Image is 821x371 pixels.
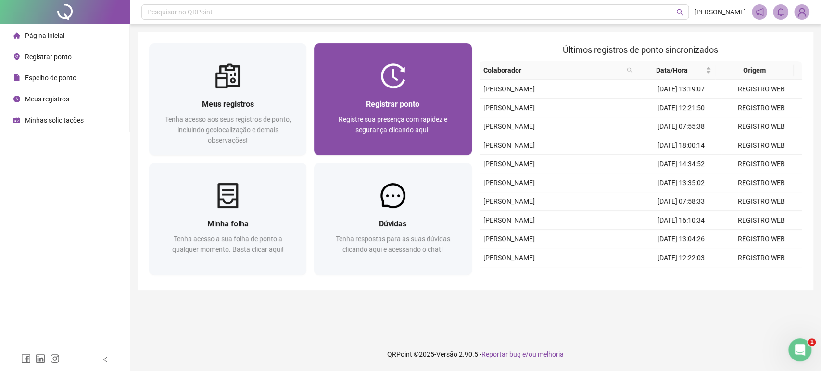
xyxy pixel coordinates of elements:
[379,219,406,228] span: Dúvidas
[721,173,802,192] td: REGISTRO WEB
[25,95,69,103] span: Meus registros
[755,8,764,16] span: notification
[25,32,64,39] span: Página inicial
[641,267,721,286] td: [DATE] 06:29:26
[172,235,284,253] span: Tenha acesso a sua folha de ponto a qualquer momento. Basta clicar aqui!
[339,115,447,134] span: Registre sua presença com rapidez e segurança clicando aqui!
[721,117,802,136] td: REGISTRO WEB
[641,173,721,192] td: [DATE] 13:35:02
[721,99,802,117] td: REGISTRO WEB
[483,65,623,75] span: Colaborador
[676,9,683,16] span: search
[721,248,802,267] td: REGISTRO WEB
[721,192,802,211] td: REGISTRO WEB
[640,65,703,75] span: Data/Hora
[721,211,802,230] td: REGISTRO WEB
[25,74,76,82] span: Espelho de ponto
[336,235,450,253] span: Tenha respostas para as suas dúvidas clicando aqui e acessando o chat!
[13,74,20,81] span: file
[483,160,535,168] span: [PERSON_NAME]
[641,248,721,267] td: [DATE] 12:22:03
[721,80,802,99] td: REGISTRO WEB
[641,117,721,136] td: [DATE] 07:55:38
[721,136,802,155] td: REGISTRO WEB
[483,123,535,130] span: [PERSON_NAME]
[13,117,20,124] span: schedule
[776,8,785,16] span: bell
[436,350,457,358] span: Versão
[695,7,746,17] span: [PERSON_NAME]
[314,163,471,275] a: DúvidasTenha respostas para as suas dúvidas clicando aqui e acessando o chat!
[483,141,535,149] span: [PERSON_NAME]
[808,338,816,346] span: 1
[36,354,45,363] span: linkedin
[721,230,802,248] td: REGISTRO WEB
[641,99,721,117] td: [DATE] 12:21:50
[721,267,802,286] td: APP ONLINE
[641,80,721,99] td: [DATE] 13:19:07
[483,216,535,224] span: [PERSON_NAME]
[366,99,419,109] span: Registrar ponto
[641,192,721,211] td: [DATE] 07:58:33
[627,67,632,73] span: search
[715,61,794,80] th: Origem
[641,211,721,230] td: [DATE] 16:10:34
[165,115,291,144] span: Tenha acesso aos seus registros de ponto, incluindo geolocalização e demais observações!
[788,338,811,361] iframe: Intercom live chat
[50,354,60,363] span: instagram
[149,163,306,275] a: Minha folhaTenha acesso a sua folha de ponto a qualquer momento. Basta clicar aqui!
[25,53,72,61] span: Registrar ponto
[13,32,20,39] span: home
[721,155,802,173] td: REGISTRO WEB
[314,43,471,155] a: Registrar pontoRegistre sua presença com rapidez e segurança clicando aqui!
[483,104,535,111] span: [PERSON_NAME]
[483,198,535,205] span: [PERSON_NAME]
[483,254,535,261] span: [PERSON_NAME]
[641,155,721,173] td: [DATE] 14:34:52
[202,99,254,109] span: Meus registros
[102,356,109,363] span: left
[483,179,535,186] span: [PERSON_NAME]
[483,235,535,243] span: [PERSON_NAME]
[25,116,84,124] span: Minhas solicitações
[13,96,20,102] span: clock-circle
[483,85,535,93] span: [PERSON_NAME]
[149,43,306,155] a: Meus registrosTenha acesso aos seus registros de ponto, incluindo geolocalização e demais observa...
[563,45,718,55] span: Últimos registros de ponto sincronizados
[481,350,564,358] span: Reportar bug e/ou melhoria
[130,337,821,371] footer: QRPoint © 2025 - 2.90.5 -
[21,354,31,363] span: facebook
[641,136,721,155] td: [DATE] 18:00:14
[13,53,20,60] span: environment
[207,219,249,228] span: Minha folha
[641,230,721,248] td: [DATE] 13:04:26
[636,61,715,80] th: Data/Hora
[795,5,809,19] img: 52129
[625,63,634,77] span: search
